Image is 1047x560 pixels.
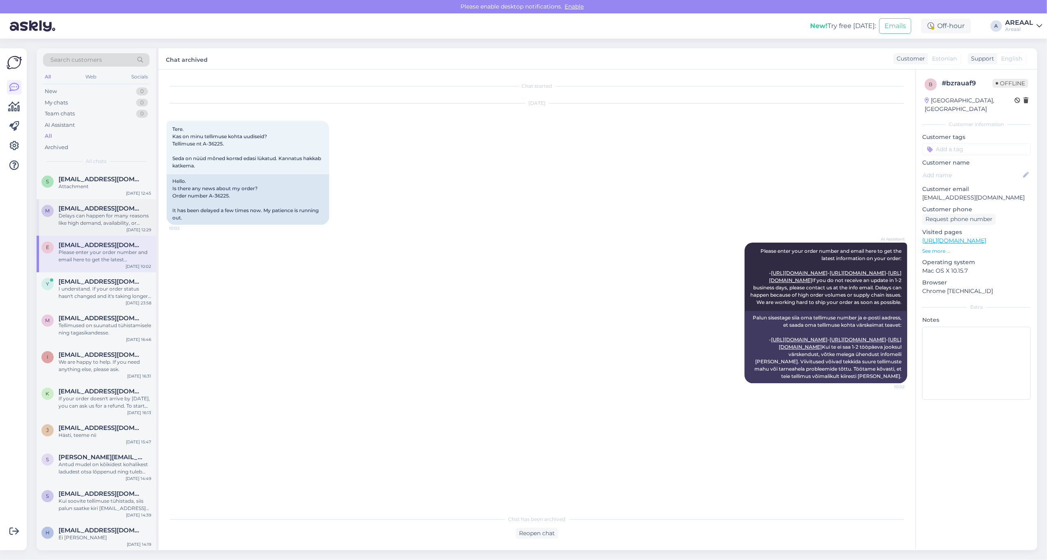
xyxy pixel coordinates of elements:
div: Reopen chat [516,528,558,539]
span: Tere. Kas on minu tellimuse kohta uudiseid? Tellimuse nt A-36225. Seda on nüüd mõned korrad edasi... [172,126,322,169]
span: H [46,530,50,536]
div: AI Assistant [45,121,75,129]
span: S [46,456,49,462]
div: [GEOGRAPHIC_DATA], [GEOGRAPHIC_DATA] [925,96,1014,113]
div: Customer [893,54,925,63]
div: [DATE] 16:31 [127,373,151,379]
button: Emails [879,18,911,34]
a: [URL][DOMAIN_NAME] [830,336,886,343]
div: Extra [922,304,1031,311]
div: # bzrauaf9 [942,78,993,88]
p: Operating system [922,258,1031,267]
p: Customer name [922,158,1031,167]
div: My chats [45,99,68,107]
div: Please enter your order number and email here to get the latest information on your order: - [URL... [59,249,151,263]
div: I understand. If your order status hasn't changed and it's taking longer than expected, it might ... [59,285,151,300]
div: Customer information [922,121,1031,128]
span: Iris.juhani@gmail.com [59,351,143,358]
div: Support [968,54,994,63]
div: Hello. Is there any news about my order? Order number A-36225. It has been delayed a few times no... [167,174,329,225]
div: 0 [136,99,148,107]
div: [DATE] 14:19 [127,541,151,547]
div: Antud mudel on kõikidest kohalikest ladudest otsa lõppenud ning tuleb eraldi tellida. Orienteeruv... [59,461,151,475]
span: English [1001,54,1022,63]
span: m [46,208,50,214]
p: [EMAIL_ADDRESS][DOMAIN_NAME] [922,193,1031,202]
div: 0 [136,110,148,118]
div: [DATE] 14:39 [126,512,151,518]
span: Mr.mihhailpetrov@gmail.com [59,315,143,322]
div: Ei [PERSON_NAME] [59,534,151,541]
a: [URL][DOMAIN_NAME] [922,237,986,244]
span: 10:02 [874,384,905,390]
a: AREAALAreaal [1005,20,1042,33]
span: kaismartin1@gmail.com [59,388,143,395]
div: Palun sisestage siia oma tellimuse number ja e-posti aadress, et saada oma tellimuse kohta värske... [745,311,907,383]
div: [DATE] 23:58 [126,300,151,306]
span: Search customers [50,56,102,64]
span: AI Assistant [874,236,905,242]
p: Mac OS X 10.15.7 [922,267,1031,275]
div: A [991,20,1002,32]
p: See more ... [922,247,1031,255]
span: y [46,281,49,287]
div: Delays can happen for many reasons like high demand, availability, or shipping problems. We are w... [59,212,151,227]
div: Request phone number [922,214,996,225]
div: Tellimused on suunatud tühistamisele ning tagasikandesse. [59,322,151,336]
span: All chats [86,158,107,165]
div: If your order doesn't arrive by [DATE], you can ask us for a refund. To start the refund, please ... [59,395,151,410]
div: [DATE] 14:49 [126,475,151,482]
div: Web [84,72,98,82]
p: Notes [922,316,1031,324]
span: s [46,493,49,499]
span: yltsmees@gmail.com [59,278,143,285]
span: k [46,391,50,397]
div: [DATE] 12:45 [126,190,151,196]
span: Herbertmuhu2005@gmail.com [59,527,143,534]
div: Off-hour [921,19,971,33]
div: Hästi, teeme nii [59,432,151,439]
div: Chat started [167,82,907,90]
span: Sander.kaasik@kad.sisekaitse.ee [59,454,143,461]
div: [DATE] 16:13 [127,410,151,416]
div: [DATE] 16:46 [126,336,151,343]
b: New! [810,22,828,30]
span: j [46,427,49,433]
p: Browser [922,278,1031,287]
div: Kui soovite tellimuse tühistada, siis palun saatke kiri [EMAIL_ADDRESS][DOMAIN_NAME] [59,497,151,512]
div: Attachment [59,183,151,190]
div: [DATE] 12:29 [126,227,151,233]
div: Archived [45,143,68,152]
div: [DATE] 15:47 [126,439,151,445]
span: I [47,354,48,360]
div: AREAAL [1005,20,1033,26]
label: Chat archived [166,53,208,64]
p: Customer phone [922,205,1031,214]
div: New [45,87,57,96]
div: [DATE] 10:02 [126,263,151,269]
div: We are happy to help. If you need anything else, please ask. [59,358,151,373]
img: Askly Logo [7,55,22,70]
span: Chat has been archived [508,516,566,523]
a: [URL][DOMAIN_NAME] [771,270,828,276]
span: Estonian [932,54,957,63]
span: sulgert@gmail.com [59,176,143,183]
p: Customer email [922,185,1031,193]
span: Offline [993,79,1028,88]
span: martvork@gmail.com [59,205,143,212]
span: 10:02 [169,225,200,231]
div: Try free [DATE]: [810,21,876,31]
p: Visited pages [922,228,1031,237]
a: [URL][DOMAIN_NAME] [830,270,886,276]
span: b [929,81,933,87]
div: Areaal [1005,26,1033,33]
div: [DATE] [167,100,907,107]
span: e [46,244,49,250]
p: Customer tags [922,133,1031,141]
div: Team chats [45,110,75,118]
input: Add name [923,171,1021,180]
input: Add a tag [922,143,1031,155]
span: s [46,178,49,184]
span: jurgen.holtsmeier@gmail.com [59,424,143,432]
span: egonsale@gmail.com [59,241,143,249]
